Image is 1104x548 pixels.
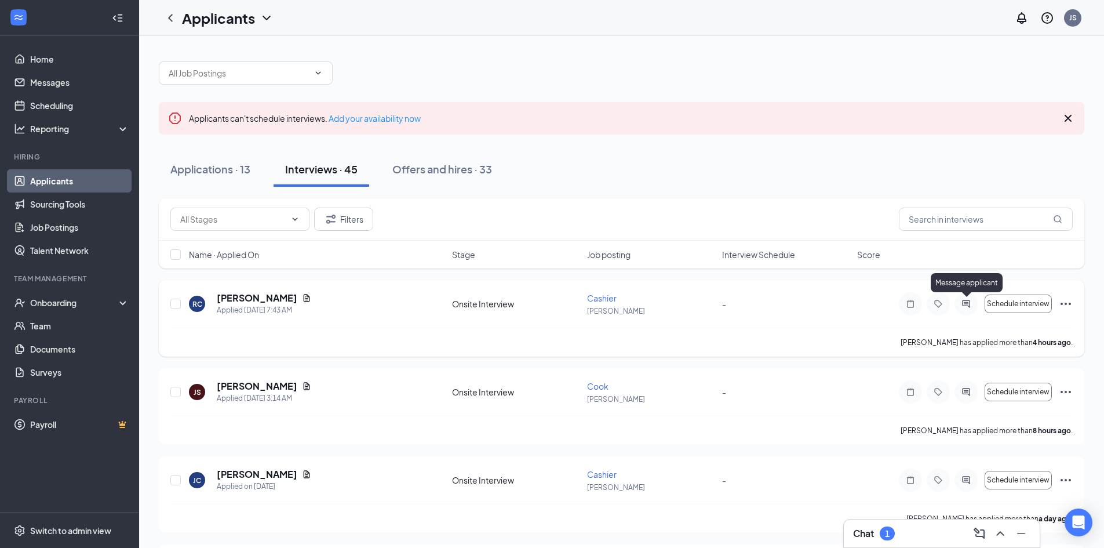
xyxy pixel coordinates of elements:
[853,527,874,540] h3: Chat
[959,387,973,397] svg: ActiveChat
[722,387,726,397] span: -
[217,468,297,481] h5: [PERSON_NAME]
[1012,524,1030,543] button: Minimize
[14,123,25,135] svg: Analysis
[931,476,945,485] svg: Tag
[112,12,123,24] svg: Collapse
[194,387,201,397] div: JS
[857,249,880,260] span: Score
[30,169,129,193] a: Applicants
[987,388,1050,396] span: Schedule interview
[985,383,1052,401] button: Schedule interview
[314,68,323,78] svg: ChevronDown
[722,249,795,260] span: Interview Schedule
[302,293,311,303] svg: Document
[30,216,129,239] a: Job Postings
[959,299,973,309] svg: ActiveChat
[452,474,580,486] div: Onsite Interview
[14,152,127,162] div: Hiring
[1059,297,1073,311] svg: Ellipses
[217,393,311,404] div: Applied [DATE] 3:14 AM
[30,239,129,262] a: Talent Network
[1053,215,1062,224] svg: MagnifyingGlass
[217,481,311,492] div: Applied on [DATE]
[192,299,202,309] div: RC
[217,304,311,316] div: Applied [DATE] 7:43 AM
[302,470,311,479] svg: Document
[1039,514,1071,523] b: a day ago
[14,297,25,309] svg: UserCheck
[452,386,580,398] div: Onsite Interview
[30,297,119,309] div: Onboarding
[931,273,1003,292] div: Message applicant
[899,208,1073,231] input: Search in interviews
[903,476,917,485] svg: Note
[30,314,129,337] a: Team
[1040,11,1054,25] svg: QuestionInfo
[901,337,1073,347] p: [PERSON_NAME] has applied more than .
[189,249,259,260] span: Name · Applied On
[722,299,726,309] span: -
[587,249,631,260] span: Job posting
[285,162,358,176] div: Interviews · 45
[217,380,297,393] h5: [PERSON_NAME]
[30,337,129,361] a: Documents
[985,295,1052,313] button: Schedule interview
[972,527,986,540] svg: ComposeMessage
[587,394,715,404] p: [PERSON_NAME]
[169,67,309,79] input: All Job Postings
[302,382,311,391] svg: Document
[1059,473,1073,487] svg: Ellipses
[30,193,129,216] a: Sourcing Tools
[329,113,421,124] a: Add your availability now
[30,413,129,436] a: PayrollCrown
[1069,13,1077,23] div: JS
[991,524,1010,543] button: ChevronUp
[1033,426,1071,435] b: 8 hours ago
[1033,338,1071,347] b: 4 hours ago
[587,469,617,480] span: Cashier
[182,8,255,28] h1: Applicants
[959,476,973,485] svg: ActiveChat
[931,299,945,309] svg: Tag
[452,298,580,310] div: Onsite Interview
[180,213,286,226] input: All Stages
[14,525,25,536] svg: Settings
[452,249,475,260] span: Stage
[906,514,1073,524] p: [PERSON_NAME] has applied more than .
[14,274,127,284] div: Team Management
[901,426,1073,436] p: [PERSON_NAME] has applied more than .
[1065,509,1092,536] div: Open Intercom Messenger
[587,381,609,391] span: Cook
[14,395,127,405] div: Payroll
[993,527,1007,540] svg: ChevronUp
[30,71,129,94] a: Messages
[987,476,1050,484] span: Schedule interview
[163,11,177,25] svg: ChevronLeft
[30,361,129,384] a: Surveys
[587,482,715,492] p: [PERSON_NAME]
[168,111,182,125] svg: Error
[30,48,129,71] a: Home
[1061,111,1075,125] svg: Cross
[722,475,726,485] span: -
[290,215,300,224] svg: ChevronDown
[260,11,274,25] svg: ChevronDown
[314,208,373,231] button: Filter Filters
[1059,385,1073,399] svg: Ellipses
[885,529,890,539] div: 1
[587,293,617,303] span: Cashier
[903,299,917,309] svg: Note
[587,306,715,316] p: [PERSON_NAME]
[931,387,945,397] svg: Tag
[189,113,421,124] span: Applicants can't schedule interviews.
[30,123,130,135] div: Reporting
[170,162,250,176] div: Applications · 13
[193,476,201,485] div: JC
[324,212,338,226] svg: Filter
[970,524,989,543] button: ComposeMessage
[987,300,1050,308] span: Schedule interview
[1015,11,1029,25] svg: Notifications
[13,12,24,23] svg: WorkstreamLogo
